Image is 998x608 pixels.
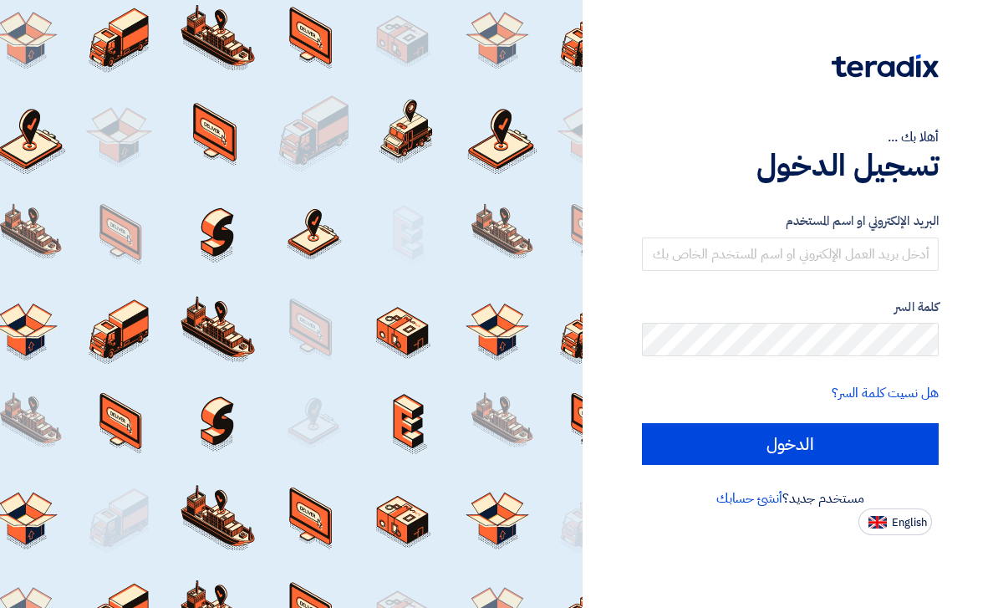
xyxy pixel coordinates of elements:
label: كلمة السر [642,298,939,317]
span: English [892,517,927,529]
div: مستخدم جديد؟ [642,488,939,508]
h1: تسجيل الدخول [642,147,939,184]
a: أنشئ حسابك [716,488,782,508]
div: أهلا بك ... [642,127,939,147]
img: en-US.png [868,516,887,529]
input: الدخول [642,423,939,465]
img: Teradix logo [832,54,939,78]
label: البريد الإلكتروني او اسم المستخدم [642,212,939,231]
input: أدخل بريد العمل الإلكتروني او اسم المستخدم الخاص بك ... [642,238,939,271]
a: هل نسيت كلمة السر؟ [832,383,939,403]
button: English [858,508,932,535]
